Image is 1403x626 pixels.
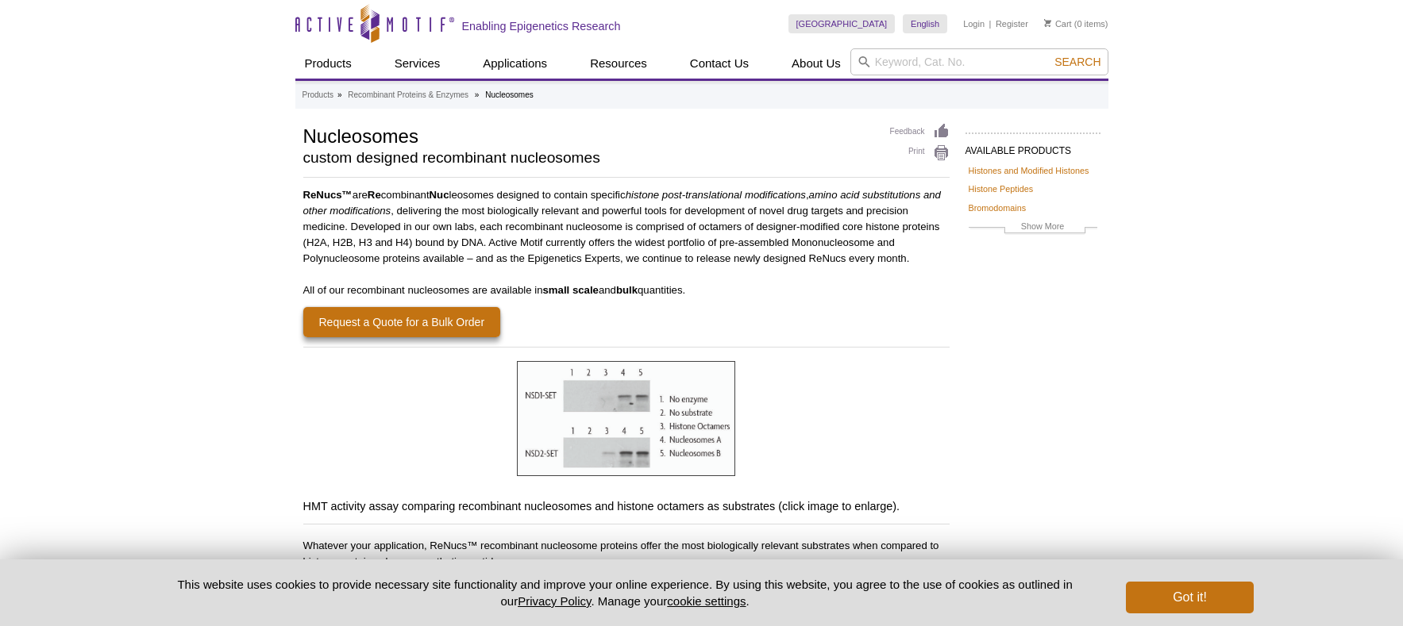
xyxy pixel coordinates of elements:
p: All of our recombinant nucleosomes are available in and quantities. [303,282,950,298]
a: Products [303,88,333,102]
strong: bulk [616,284,638,296]
li: » [475,90,480,99]
a: Register [996,18,1028,29]
a: Resources [580,48,657,79]
img: HMT activity assay comparing recombinant nucleosomes and histone octamers as substrates. [517,361,735,476]
h1: Nucleosomes [303,123,874,147]
strong: small scale [543,284,599,296]
li: » [337,90,342,99]
h2: Enabling Epigenetics Research [462,19,621,33]
p: This website uses cookies to provide necessary site functionality and improve your online experie... [150,576,1100,609]
a: Contact Us [680,48,758,79]
a: Recombinant Proteins & Enzymes [348,88,468,102]
strong: Nuc [430,189,449,201]
a: Login [963,18,985,29]
i: histone post-translational modifications [626,189,806,201]
strong: Re [368,189,381,201]
a: About Us [782,48,850,79]
li: | [989,14,992,33]
strong: ReNucs™ [303,189,353,201]
p: are combinant leosomes designed to contain specific , , delivering the most biologically relevant... [303,187,950,267]
input: Keyword, Cat. No. [850,48,1108,75]
a: English [903,14,947,33]
h2: custom designed recombinant nucleosomes [303,151,874,165]
span: Search [1054,56,1100,68]
button: Search [1050,55,1105,69]
a: Feedback [890,123,950,140]
a: Applications [473,48,557,79]
h3: HMT activity assay comparing recombinant nucleosomes and histone octamers as substrates (click im... [303,497,950,516]
a: Histone Peptides [969,182,1034,196]
button: Got it! [1126,582,1253,613]
li: Nucleosomes [485,90,534,99]
h2: AVAILABLE PRODUCTS [966,132,1100,161]
a: Privacy Policy [518,594,591,608]
i: amino acid substitutions and other modifications [303,189,941,217]
button: cookie settings [667,594,746,608]
a: Request a Quote for a Bulk Order [303,307,501,337]
a: [GEOGRAPHIC_DATA] [788,14,896,33]
a: Show More [969,219,1097,237]
li: (0 items) [1044,14,1108,33]
a: Histones and Modified Histones [969,163,1089,178]
a: Products [295,48,361,79]
img: Your Cart [1044,19,1051,27]
a: Cart [1044,18,1072,29]
a: Bromodomains [969,201,1027,215]
a: Print [890,144,950,162]
p: Whatever your application, ReNucs™ recombinant nucleosome proteins offer the most biologically re... [303,538,950,570]
a: Services [385,48,450,79]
